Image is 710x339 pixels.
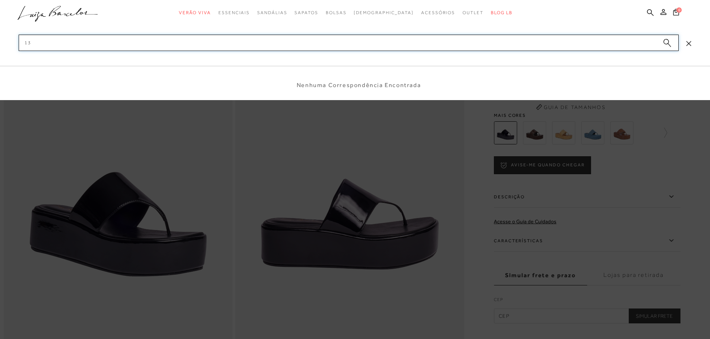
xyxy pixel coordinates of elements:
span: Verão Viva [179,10,211,15]
span: Sapatos [294,10,318,15]
a: BLOG LB [491,6,512,20]
span: Sandálias [257,10,287,15]
a: noSubCategoriesText [354,6,414,20]
li: Nenhuma Correspondência Encontrada [297,81,421,89]
span: BLOG LB [491,10,512,15]
a: categoryNavScreenReaderText [294,6,318,20]
input: Buscar. [19,35,679,51]
a: categoryNavScreenReaderText [326,6,347,20]
span: 0 [676,7,682,13]
span: Acessórios [421,10,455,15]
a: categoryNavScreenReaderText [463,6,483,20]
span: Outlet [463,10,483,15]
span: Bolsas [326,10,347,15]
a: categoryNavScreenReaderText [218,6,250,20]
span: Essenciais [218,10,250,15]
a: categoryNavScreenReaderText [421,6,455,20]
button: 0 [671,8,681,18]
a: categoryNavScreenReaderText [257,6,287,20]
span: [DEMOGRAPHIC_DATA] [354,10,414,15]
a: categoryNavScreenReaderText [179,6,211,20]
